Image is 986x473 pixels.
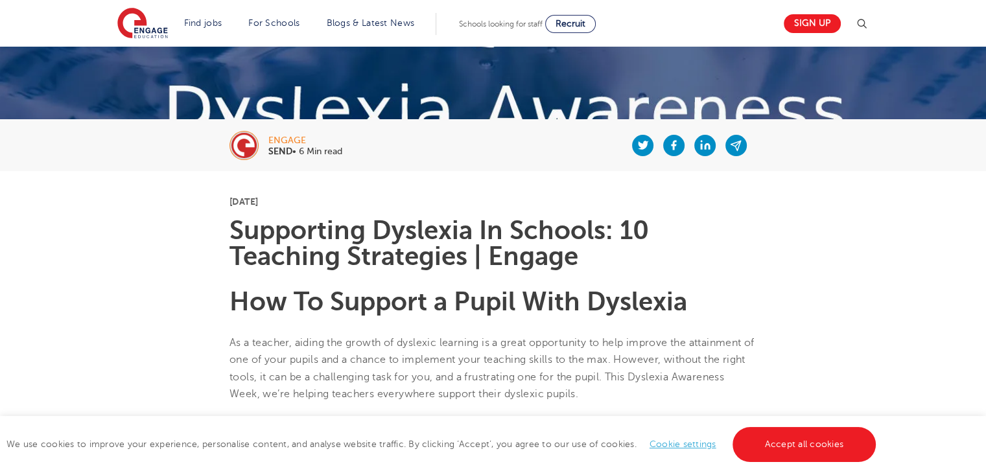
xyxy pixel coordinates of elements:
a: Sign up [784,14,841,33]
p: • 6 Min read [268,147,342,156]
a: Accept all cookies [733,427,876,462]
b: SEND [268,146,292,156]
img: Engage Education [117,8,168,40]
div: engage [268,136,342,145]
span: We use cookies to improve your experience, personalise content, and analyse website traffic. By c... [6,439,879,449]
a: Find jobs [184,18,222,28]
p: [DATE] [229,197,757,206]
span: As a teacher, aiding the growth of dyslexic learning is a great opportunity to help improve the a... [229,337,755,400]
a: For Schools [248,18,299,28]
h1: Supporting Dyslexia In Schools: 10 Teaching Strategies | Engage [229,218,757,270]
span: Schools looking for staff [459,19,543,29]
b: How To Support a Pupil With Dyslexia [229,287,687,316]
span: Recruit [556,19,585,29]
a: Cookie settings [650,439,716,449]
a: Recruit [545,15,596,33]
a: Blogs & Latest News [327,18,415,28]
